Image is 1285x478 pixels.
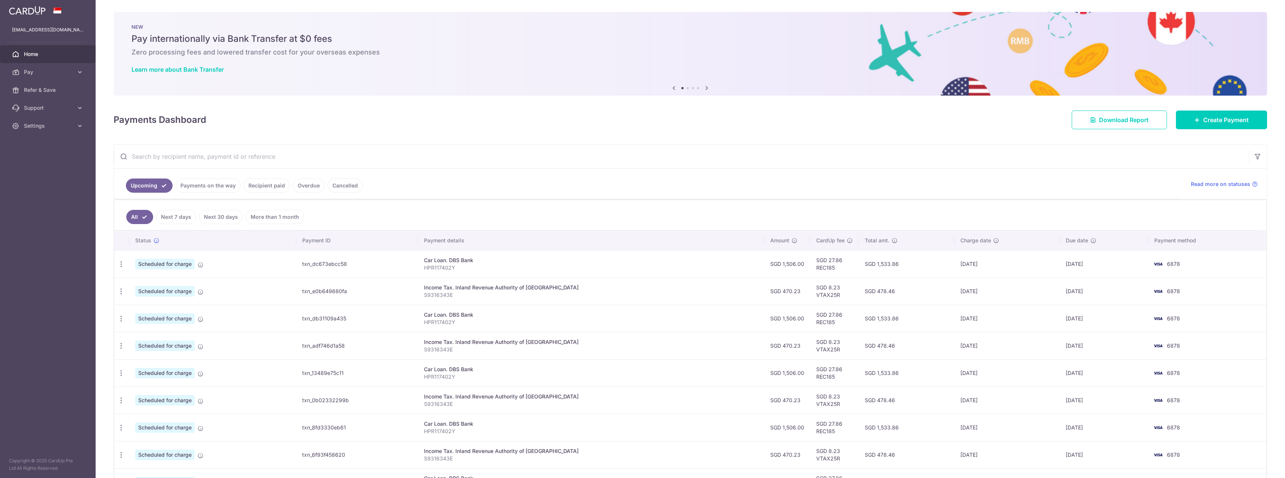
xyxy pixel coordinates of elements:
a: Learn more about Bank Transfer [131,66,224,73]
span: Read more on statuses [1191,180,1250,188]
span: Scheduled for charge [135,259,195,269]
td: txn_e0b649680fa [296,277,418,305]
div: Car Loan. DBS Bank [424,311,758,319]
span: Charge date [960,237,991,244]
img: Bank Card [1151,369,1165,378]
th: Payment method [1148,231,1266,250]
td: SGD 27.86 REC185 [810,414,859,441]
a: Next 7 days [156,210,196,224]
p: HPR117402Y [424,373,758,381]
span: CardUp fee [816,237,845,244]
td: SGD 478.46 [859,332,954,359]
img: Bank Card [1151,314,1165,323]
td: [DATE] [1060,441,1148,468]
a: All [126,210,153,224]
span: 6878 [1167,397,1180,403]
h4: Payments Dashboard [114,113,206,127]
p: S9316343E [424,455,758,462]
td: [DATE] [1060,414,1148,441]
a: Overdue [293,179,325,193]
td: [DATE] [954,332,1060,359]
div: Income Tax. Inland Revenue Authority of [GEOGRAPHIC_DATA] [424,393,758,400]
td: [DATE] [954,387,1060,414]
td: SGD 470.23 [764,332,810,359]
td: txn_6f93f458620 [296,441,418,468]
span: Scheduled for charge [135,450,195,460]
td: txn_13489e75c11 [296,359,418,387]
span: Scheduled for charge [135,341,195,351]
td: SGD 478.46 [859,441,954,468]
img: Bank Card [1151,423,1165,432]
img: Bank Card [1151,396,1165,405]
td: txn_dc673ebcc58 [296,250,418,277]
td: [DATE] [1060,305,1148,332]
p: S9316343E [424,291,758,299]
a: Payments on the way [176,179,241,193]
td: SGD 1,506.00 [764,250,810,277]
a: Upcoming [126,179,173,193]
div: Car Loan. DBS Bank [424,366,758,373]
span: Due date [1066,237,1088,244]
td: SGD 8.23 VTAX25R [810,332,859,359]
span: Create Payment [1203,115,1249,124]
span: Scheduled for charge [135,395,195,406]
td: SGD 8.23 VTAX25R [810,441,859,468]
td: SGD 27.86 REC185 [810,250,859,277]
span: Amount [770,237,789,244]
span: Scheduled for charge [135,286,195,297]
td: SGD 1,533.86 [859,305,954,332]
td: txn_8fd3330eb61 [296,414,418,441]
td: SGD 1,506.00 [764,414,810,441]
th: Payment ID [296,231,418,250]
td: txn_adf746d1a58 [296,332,418,359]
a: More than 1 month [246,210,304,224]
td: [DATE] [954,441,1060,468]
td: [DATE] [1060,277,1148,305]
td: SGD 1,533.86 [859,250,954,277]
span: Pay [24,68,73,76]
td: SGD 27.86 REC185 [810,305,859,332]
p: S9316343E [424,346,758,353]
span: Scheduled for charge [135,368,195,378]
a: Cancelled [328,179,363,193]
td: SGD 478.46 [859,277,954,305]
a: Read more on statuses [1191,180,1258,188]
img: Bank Card [1151,260,1165,269]
span: Status [135,237,151,244]
td: [DATE] [954,250,1060,277]
a: Next 30 days [199,210,243,224]
td: SGD 478.46 [859,387,954,414]
td: txn_0b02332299b [296,387,418,414]
p: HPR117402Y [424,428,758,435]
td: [DATE] [954,414,1060,441]
a: Download Report [1072,111,1167,129]
p: [EMAIL_ADDRESS][DOMAIN_NAME] [12,26,84,34]
span: 6878 [1167,424,1180,431]
img: Bank transfer banner [114,12,1267,96]
span: Scheduled for charge [135,313,195,324]
td: [DATE] [1060,387,1148,414]
td: SGD 1,506.00 [764,305,810,332]
td: SGD 8.23 VTAX25R [810,387,859,414]
td: [DATE] [954,305,1060,332]
img: Bank Card [1151,287,1165,296]
img: CardUp [9,6,46,15]
th: Payment details [418,231,764,250]
input: Search by recipient name, payment id or reference [114,145,1249,168]
span: 6878 [1167,370,1180,376]
div: Income Tax. Inland Revenue Authority of [GEOGRAPHIC_DATA] [424,338,758,346]
img: Bank Card [1151,450,1165,459]
td: [DATE] [1060,359,1148,387]
img: Bank Card [1151,341,1165,350]
td: [DATE] [954,359,1060,387]
h5: Pay internationally via Bank Transfer at $0 fees [131,33,1249,45]
div: Car Loan. DBS Bank [424,420,758,428]
td: SGD 1,506.00 [764,359,810,387]
td: SGD 470.23 [764,441,810,468]
div: Income Tax. Inland Revenue Authority of [GEOGRAPHIC_DATA] [424,284,758,291]
span: Total amt. [865,237,889,244]
h6: Zero processing fees and lowered transfer cost for your overseas expenses [131,48,1249,57]
span: 6878 [1167,261,1180,267]
span: Refer & Save [24,86,73,94]
p: NEW [131,24,1249,30]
